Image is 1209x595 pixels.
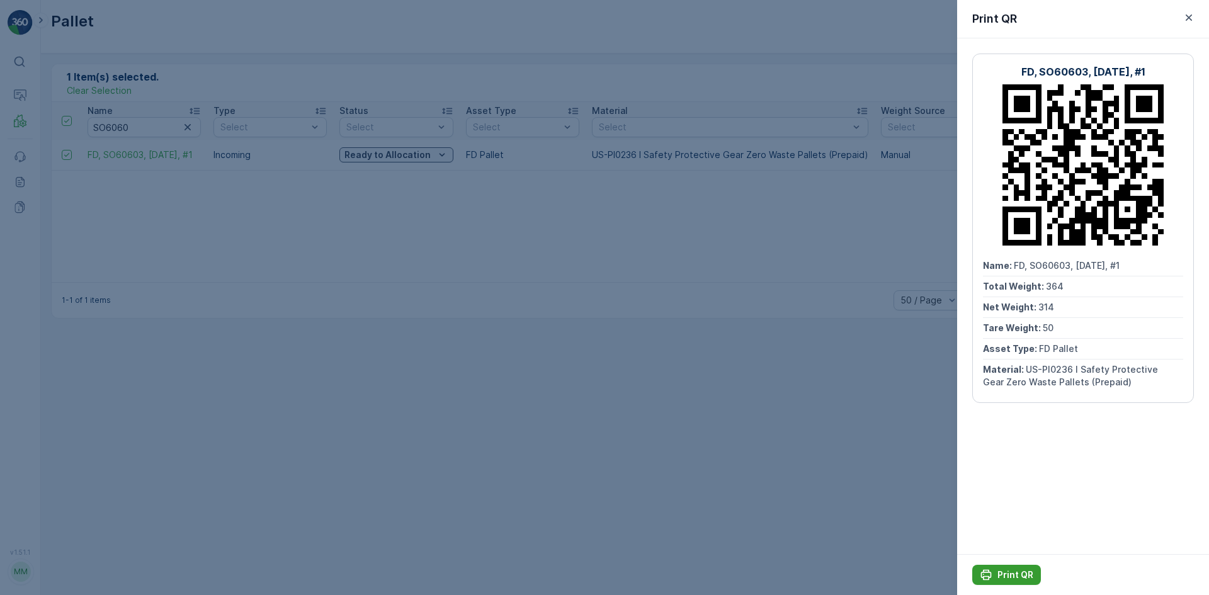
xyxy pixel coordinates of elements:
span: Name : [11,207,42,217]
p: Print QR [972,10,1017,28]
span: Tare Weight : [11,269,71,280]
p: Print QR [997,569,1033,581]
span: 50 [1043,322,1053,333]
span: FD, SC7998, [DATE], #1 [42,207,141,217]
span: US-PI0473 I FD Nitrile & Latex Gloves [54,310,218,321]
span: Asset Type : [11,290,67,300]
span: Net Weight : [983,302,1038,312]
span: - [66,248,71,259]
p: FD, SO60603, [DATE], #1 [1021,64,1145,79]
span: 314 [1038,302,1054,312]
span: Total Weight : [983,281,1046,292]
button: Print QR [972,565,1041,585]
span: Tare Weight : [983,322,1043,333]
span: Total Weight : [11,227,74,238]
span: Material : [11,310,54,321]
span: 364 [1046,281,1064,292]
p: FD, SC7998, [DATE], #1 [545,11,662,26]
span: FD Pallet [67,290,106,300]
span: Net Weight : [11,248,66,259]
span: - [71,269,75,280]
span: Asset Type : [983,343,1039,354]
span: Name : [983,260,1014,271]
span: - [74,227,78,238]
span: Material : [983,364,1026,375]
span: US-PI0236 I Safety Protective Gear Zero Waste Pallets (Prepaid) [983,364,1161,387]
span: FD Pallet [1039,343,1078,354]
span: FD, SO60603, [DATE], #1 [1014,260,1120,271]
